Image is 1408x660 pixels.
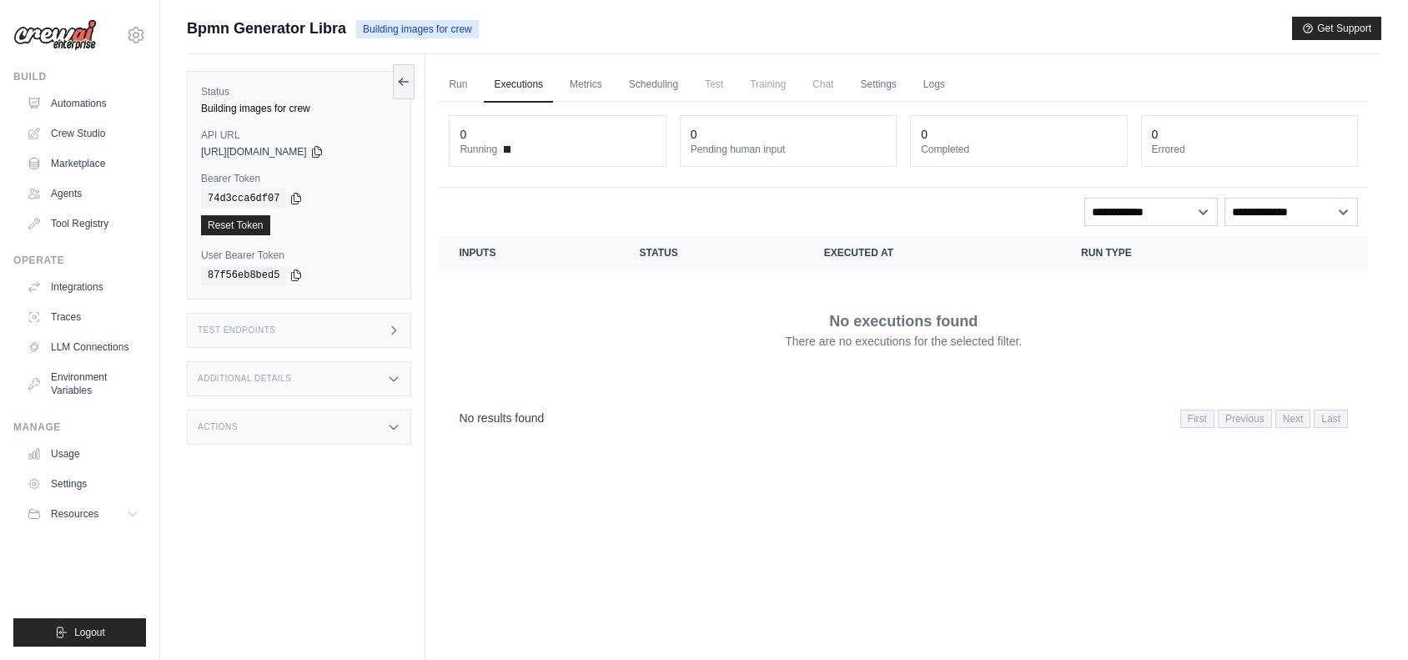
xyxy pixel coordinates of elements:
[439,396,1368,439] nav: Pagination
[201,249,397,262] label: User Bearer Token
[785,333,1022,350] p: There are no executions for the selected filter.
[1152,126,1159,143] div: 0
[201,265,286,285] code: 87f56eb8bed5
[201,102,397,115] div: Building images for crew
[439,68,477,103] a: Run
[198,325,276,335] h3: Test Endpoints
[201,189,286,209] code: 74d3cca6df07
[1180,410,1348,428] nav: Pagination
[13,19,97,51] img: Logo
[460,143,497,156] span: Running
[695,68,733,101] span: Test
[691,143,886,156] dt: Pending human input
[356,20,479,38] span: Building images for crew
[691,126,697,143] div: 0
[829,310,978,333] p: No executions found
[921,143,1116,156] dt: Completed
[201,145,307,159] span: [URL][DOMAIN_NAME]
[1314,410,1348,428] span: Last
[20,150,146,177] a: Marketplace
[1218,410,1272,428] span: Previous
[51,507,98,521] span: Resources
[198,422,238,432] h3: Actions
[13,421,146,434] div: Manage
[20,501,146,527] button: Resources
[20,274,146,300] a: Integrations
[13,618,146,647] button: Logout
[459,410,544,426] p: No results found
[802,68,843,101] span: Chat is not available until the deployment is complete
[20,304,146,330] a: Traces
[619,68,688,103] a: Scheduling
[850,68,906,103] a: Settings
[201,128,397,142] label: API URL
[1180,410,1214,428] span: First
[439,236,1368,439] section: Crew executions table
[1152,143,1347,156] dt: Errored
[20,180,146,207] a: Agents
[619,236,803,270] th: Status
[74,626,105,639] span: Logout
[484,68,553,103] a: Executions
[187,17,346,40] span: Bpmn Generator Libra
[1061,236,1274,270] th: Run Type
[1292,17,1381,40] button: Get Support
[13,70,146,83] div: Build
[20,334,146,360] a: LLM Connections
[20,210,146,237] a: Tool Registry
[1275,410,1311,428] span: Next
[13,254,146,267] div: Operate
[20,471,146,497] a: Settings
[20,120,146,147] a: Crew Studio
[921,126,928,143] div: 0
[804,236,1061,270] th: Executed at
[20,364,146,404] a: Environment Variables
[201,85,397,98] label: Status
[20,90,146,117] a: Automations
[20,441,146,467] a: Usage
[740,68,796,101] span: Training is not available until the deployment is complete
[439,236,619,270] th: Inputs
[201,215,270,235] a: Reset Token
[198,374,291,384] h3: Additional Details
[460,126,466,143] div: 0
[913,68,955,103] a: Logs
[201,172,397,185] label: Bearer Token
[560,68,612,103] a: Metrics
